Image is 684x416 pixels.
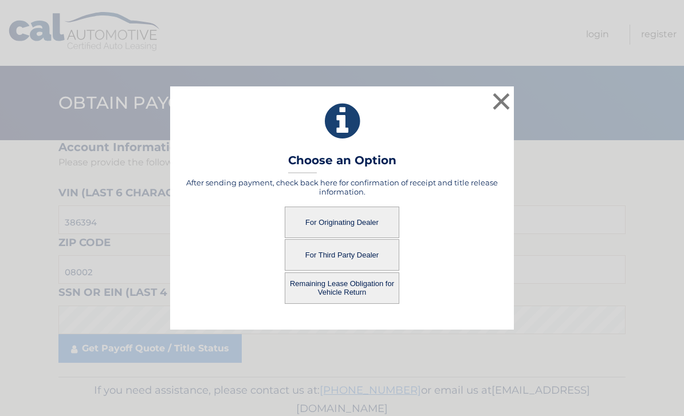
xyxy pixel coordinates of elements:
[285,272,399,304] button: Remaining Lease Obligation for Vehicle Return
[184,178,500,196] h5: After sending payment, check back here for confirmation of receipt and title release information.
[285,239,399,271] button: For Third Party Dealer
[490,90,513,113] button: ×
[288,153,396,173] h3: Choose an Option
[285,207,399,238] button: For Originating Dealer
